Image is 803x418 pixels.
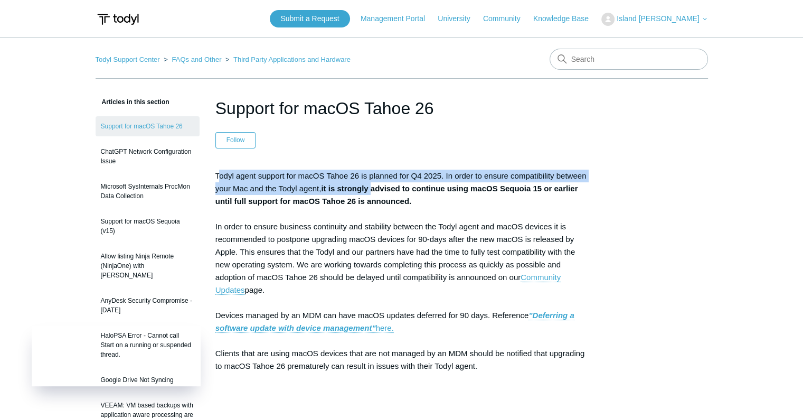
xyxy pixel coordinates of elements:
a: "Deferring a software update with device management"here. [215,311,574,333]
a: Microsoft SysInternals ProcMon Data Collection [96,177,200,206]
iframe: Todyl Status [32,326,201,386]
a: FAQs and Other [172,55,221,63]
a: Community [483,13,531,24]
a: Submit a Request [270,10,349,27]
strong: "Deferring a software update with device management" [215,311,574,332]
span: Island [PERSON_NAME] [617,14,699,23]
li: FAQs and Other [162,55,223,63]
a: Support for macOS Sequoia (v15) [96,211,200,241]
a: ChatGPT Network Configuration Issue [96,142,200,171]
h1: Support for macOS Tahoe 26 [215,96,588,121]
a: Management Portal [361,13,436,24]
img: Todyl Support Center Help Center home page [96,10,140,29]
a: Todyl Support Center [96,55,160,63]
a: Allow listing Ninja Remote (NinjaOne) with [PERSON_NAME] [96,246,200,285]
button: Follow Article [215,132,256,148]
input: Search [550,49,708,70]
span: Articles in this section [96,98,169,106]
button: Island [PERSON_NAME] [601,13,707,26]
li: Third Party Applications and Hardware [223,55,351,63]
a: Community Updates [215,273,561,295]
a: Knowledge Base [533,13,599,24]
a: Third Party Applications and Hardware [233,55,351,63]
strong: it is strongly advised to continue using macOS Sequoia 15 or earlier until full support for macOS... [215,184,578,206]
a: University [438,13,480,24]
a: AnyDesk Security Compromise - [DATE] [96,291,200,320]
a: Support for macOS Tahoe 26 [96,116,200,136]
li: Todyl Support Center [96,55,162,63]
